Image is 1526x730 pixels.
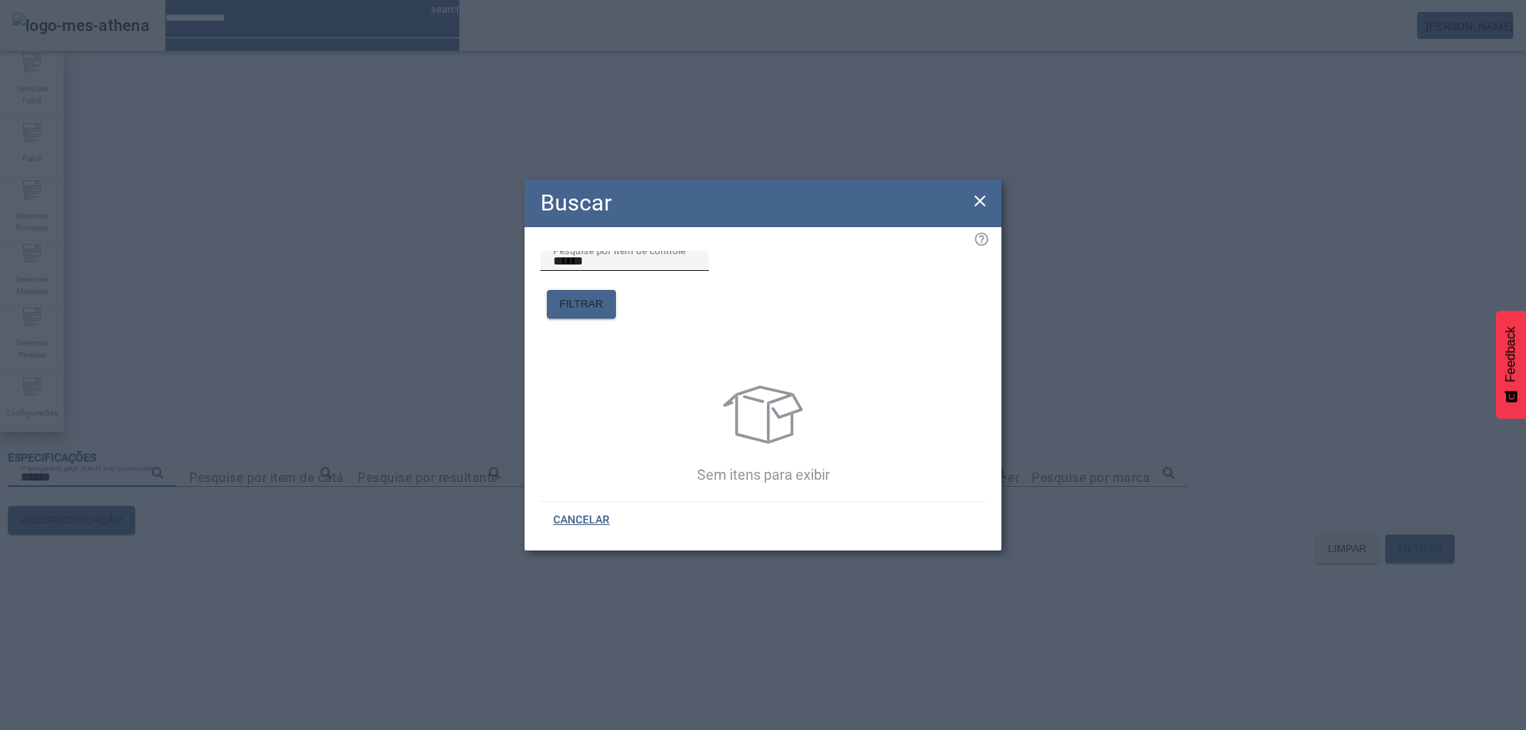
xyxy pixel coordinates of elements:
[540,186,612,220] h2: Buscar
[540,506,622,535] button: CANCELAR
[553,512,610,528] span: CANCELAR
[547,290,616,319] button: FILTRAR
[544,464,982,485] p: Sem itens para exibir
[1504,326,1518,382] span: Feedback
[1496,311,1526,419] button: Feedback - Mostrar pesquisa
[560,296,603,312] span: FILTRAR
[553,245,686,256] mat-label: Pesquise por item de controle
